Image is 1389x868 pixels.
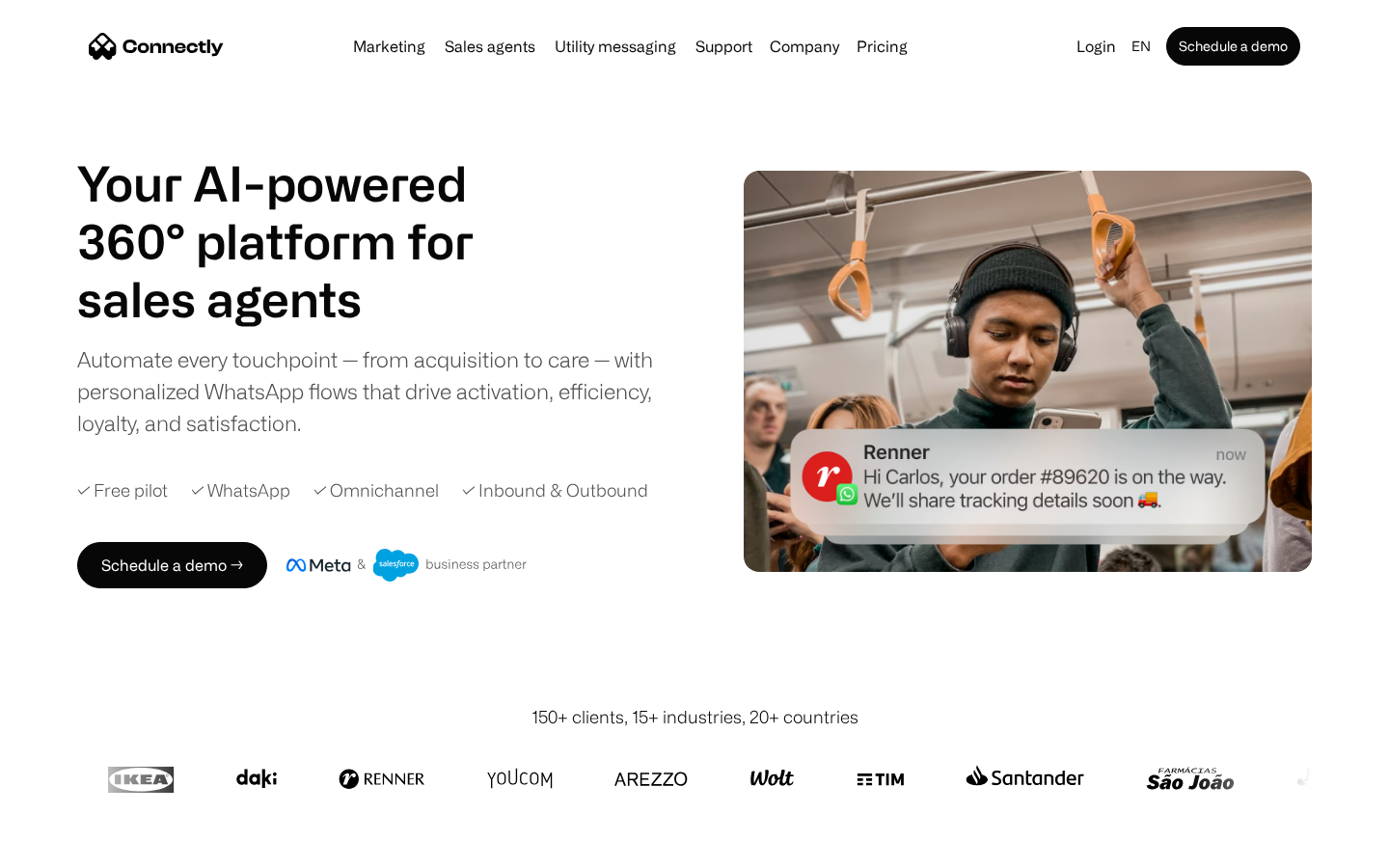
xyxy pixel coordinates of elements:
[77,542,267,588] a: Schedule a demo →
[77,477,168,503] div: ✓ Free pilot
[77,343,685,439] div: Automate every touchpoint — from acquisition to care — with personalized WhatsApp flows that driv...
[313,477,439,503] div: ✓ Omnichannel
[547,39,684,54] a: Utility messaging
[191,477,290,503] div: ✓ WhatsApp
[77,154,521,270] h1: Your AI-powered 360° platform for
[462,477,648,503] div: ✓ Inbound & Outbound
[1131,33,1151,60] div: en
[688,39,760,54] a: Support
[345,39,433,54] a: Marketing
[286,549,528,582] img: Meta and Salesforce business partner badge.
[39,834,116,861] ul: Language list
[1166,27,1300,66] a: Schedule a demo
[77,270,521,328] h1: sales agents
[849,39,915,54] a: Pricing
[437,39,543,54] a: Sales agents
[19,832,116,861] aside: Language selected: English
[770,33,839,60] div: Company
[1069,33,1124,60] a: Login
[531,704,858,730] div: 150+ clients, 15+ industries, 20+ countries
